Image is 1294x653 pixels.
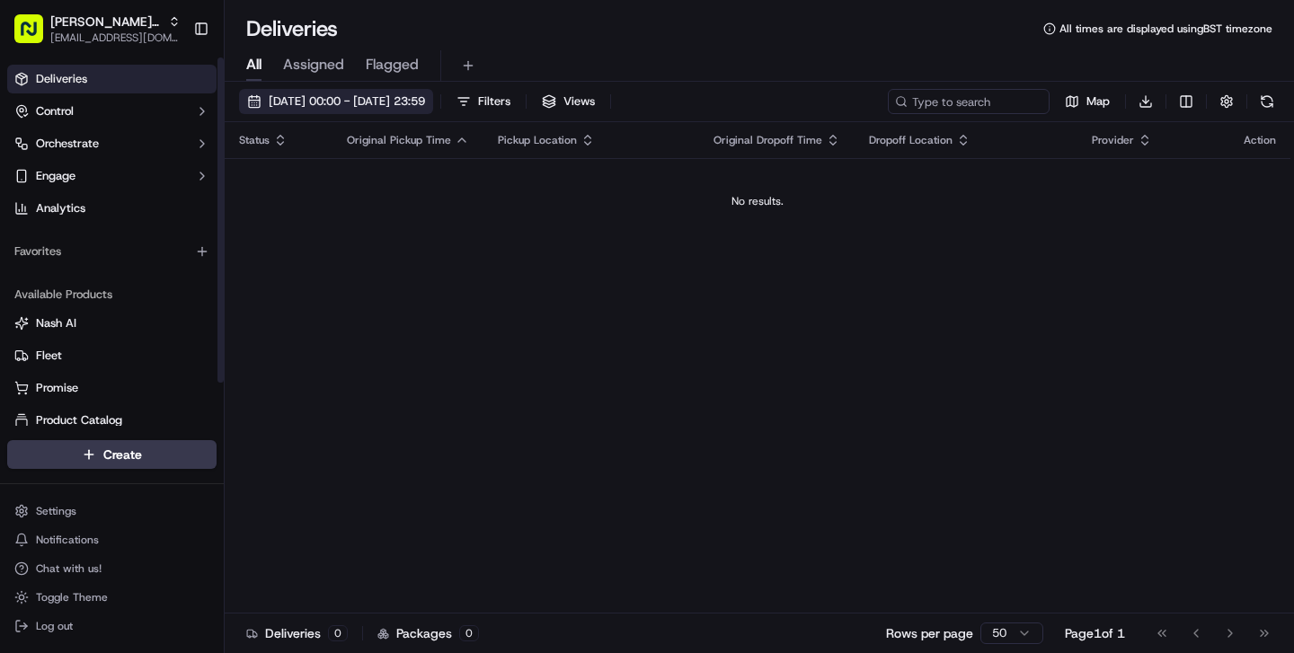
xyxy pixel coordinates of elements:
[7,585,217,610] button: Toggle Theme
[888,89,1050,114] input: Type to search
[11,394,145,427] a: 📗Knowledge Base
[18,234,120,248] div: Past conversations
[7,613,217,639] button: Log out
[7,97,217,126] button: Control
[56,327,238,341] span: [PERSON_NAME] [PERSON_NAME]
[14,380,209,396] a: Promise
[36,619,73,633] span: Log out
[1057,89,1118,114] button: Map
[7,406,217,435] button: Product Catalog
[18,172,50,204] img: 1736555255976-a54dd68f-1ca7-489b-9aae-adbdc363a1c4
[1059,22,1272,36] span: All times are displayed using BST timezone
[232,194,1283,208] div: No results.
[7,237,217,266] div: Favorites
[36,315,76,331] span: Nash AI
[36,200,85,216] span: Analytics
[269,93,425,110] span: [DATE] 00:00 - [DATE] 23:59
[14,315,209,331] a: Nash AI
[36,279,50,294] img: 1736555255976-a54dd68f-1ca7-489b-9aae-adbdc363a1c4
[50,31,181,45] button: [EMAIL_ADDRESS][DOMAIN_NAME]
[18,18,54,54] img: Nash
[36,533,99,547] span: Notifications
[36,71,87,87] span: Deliveries
[7,440,217,469] button: Create
[246,624,348,642] div: Deliveries
[7,65,217,93] a: Deliveries
[145,394,296,427] a: 💻API Documentation
[1065,624,1125,642] div: Page 1 of 1
[38,172,70,204] img: 1753817452368-0c19585d-7be3-40d9-9a41-2dc781b3d1eb
[886,624,973,642] p: Rows per page
[149,278,155,293] span: •
[347,133,451,147] span: Original Pickup Time
[36,136,99,152] span: Orchestrate
[7,129,217,158] button: Orchestrate
[36,348,62,364] span: Fleet
[7,194,217,223] a: Analytics
[50,13,161,31] button: [PERSON_NAME]'s Original
[448,89,518,114] button: Filters
[239,89,433,114] button: [DATE] 00:00 - [DATE] 23:59
[7,374,217,402] button: Promise
[563,93,595,110] span: Views
[459,625,479,641] div: 0
[36,380,78,396] span: Promise
[152,403,166,418] div: 💻
[36,168,75,184] span: Engage
[36,561,102,576] span: Chat with us!
[36,328,50,342] img: 1736555255976-a54dd68f-1ca7-489b-9aae-adbdc363a1c4
[18,310,47,339] img: Joana Marie Avellanoza
[242,327,248,341] span: •
[283,54,344,75] span: Assigned
[18,261,47,290] img: Bea Lacdao
[18,72,327,101] p: Welcome 👋
[1092,133,1134,147] span: Provider
[127,445,217,459] a: Powered byPylon
[81,172,295,190] div: Start new chat
[7,499,217,524] button: Settings
[159,278,196,293] span: [DATE]
[869,133,953,147] span: Dropoff Location
[36,402,137,419] span: Knowledge Base
[366,54,419,75] span: Flagged
[7,309,217,338] button: Nash AI
[36,103,74,119] span: Control
[279,230,327,251] button: See all
[36,590,108,604] span: Toggle Theme
[1086,93,1110,110] span: Map
[252,327,288,341] span: [DATE]
[246,54,261,75] span: All
[81,190,247,204] div: We're available if you need us!
[328,625,348,641] div: 0
[246,14,338,43] h1: Deliveries
[14,412,209,428] a: Product Catalog
[56,278,146,293] span: [PERSON_NAME]
[534,89,603,114] button: Views
[14,348,209,364] a: Fleet
[713,133,822,147] span: Original Dropoff Time
[7,556,217,581] button: Chat with us!
[36,504,76,518] span: Settings
[7,7,186,50] button: [PERSON_NAME]'s Original[EMAIL_ADDRESS][DOMAIN_NAME]
[179,446,217,459] span: Pylon
[7,527,217,552] button: Notifications
[306,177,327,199] button: Start new chat
[170,402,288,419] span: API Documentation
[7,280,217,309] div: Available Products
[377,624,479,642] div: Packages
[47,116,323,135] input: Got a question? Start typing here...
[1244,133,1276,147] div: Action
[36,412,122,428] span: Product Catalog
[478,93,510,110] span: Filters
[7,162,217,190] button: Engage
[7,341,217,370] button: Fleet
[239,133,270,147] span: Status
[1254,89,1280,114] button: Refresh
[18,403,32,418] div: 📗
[103,446,142,463] span: Create
[498,133,577,147] span: Pickup Location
